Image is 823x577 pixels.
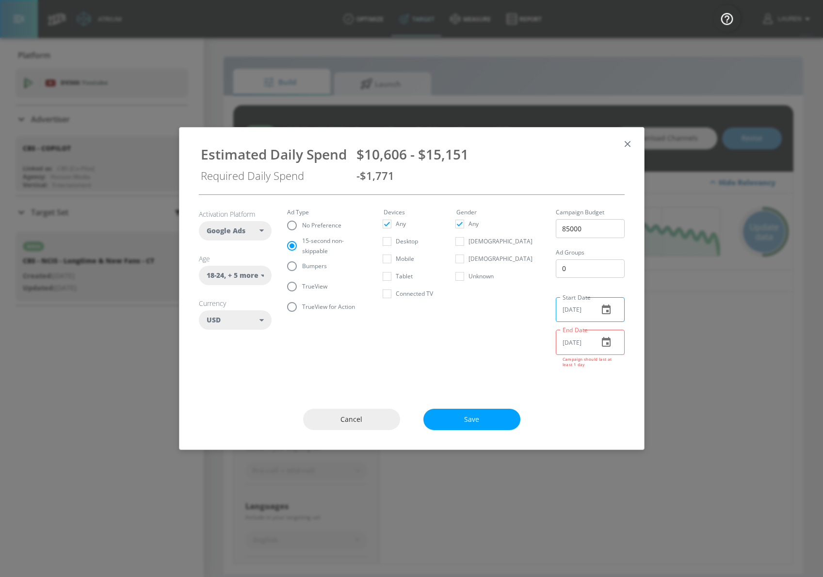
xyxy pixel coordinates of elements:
[563,356,618,367] p: Campaign should last at least 1 day
[468,271,494,281] span: Unknown
[199,266,272,285] div: 18-24, + 5 more
[302,261,327,271] span: Bumpers
[468,254,533,264] span: [DEMOGRAPHIC_DATA]
[302,302,355,312] span: TrueView for Action
[207,315,221,325] span: USD
[302,236,360,256] span: 15-second non-skippable
[303,409,400,431] button: Cancel
[302,281,327,291] span: TrueView
[287,209,309,215] legend: Ad Type
[396,219,406,229] span: Any
[556,250,625,256] label: Ad Groups
[713,5,741,32] button: Open Resource Center
[396,254,414,264] span: Mobile
[356,168,623,183] div: -$1,771
[396,288,433,299] span: Connected TV
[396,236,418,246] span: Desktop
[456,209,477,215] legend: Gender
[207,271,224,280] span: 18-24
[199,221,272,240] div: Google Ads
[199,299,272,308] h6: Currency
[396,271,413,281] span: Tablet
[201,168,347,183] div: Required Daily Spend
[423,409,520,431] button: Save
[468,236,533,246] span: [DEMOGRAPHIC_DATA]
[468,219,479,229] span: Any
[302,220,341,230] span: No Preference
[199,310,272,330] div: USD
[201,145,347,163] div: Estimated Daily Spend
[207,226,245,236] span: Google Ads
[356,145,468,163] span: $10,606 - $15,151
[199,209,272,219] h6: Activation Platform
[443,414,501,426] span: Save
[199,254,272,263] h6: Age
[323,414,381,426] span: Cancel
[384,209,405,215] legend: Devices
[224,271,258,280] span: , + 5 more
[556,209,625,215] label: Campaign Budget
